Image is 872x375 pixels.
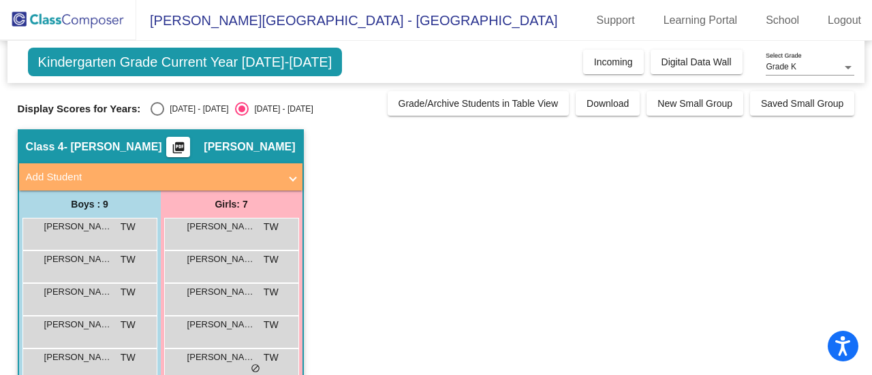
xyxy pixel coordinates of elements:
a: Logout [817,10,872,31]
span: [PERSON_NAME] [44,220,112,233]
span: [PERSON_NAME][GEOGRAPHIC_DATA] - [GEOGRAPHIC_DATA] [136,10,558,31]
div: Girls: 7 [161,191,302,218]
span: [PERSON_NAME] [187,285,255,299]
mat-expansion-panel-header: Add Student [19,163,302,191]
span: [PERSON_NAME] [44,350,112,364]
mat-icon: picture_as_pdf [170,141,187,160]
span: TW [264,220,279,234]
span: TW [264,318,279,332]
span: do_not_disturb_alt [251,363,260,374]
button: Saved Small Group [750,91,854,116]
span: TW [121,252,136,267]
span: [PERSON_NAME] [204,140,295,154]
span: [PERSON_NAME] [187,318,255,331]
span: Kindergarten Grade Current Year [DATE]-[DATE] [28,48,343,76]
button: Incoming [583,50,644,74]
div: [DATE] - [DATE] [249,103,313,115]
div: [DATE] - [DATE] [164,103,228,115]
span: Digital Data Wall [661,56,732,67]
span: TW [121,285,136,299]
span: Class 4 [26,140,64,154]
span: [PERSON_NAME] [187,350,255,364]
a: School [755,10,810,31]
mat-radio-group: Select an option [151,102,313,116]
span: - [PERSON_NAME] [64,140,162,154]
button: New Small Group [647,91,743,116]
span: Display Scores for Years: [18,103,141,115]
span: New Small Group [657,98,732,109]
span: TW [264,285,279,299]
span: Download [587,98,629,109]
button: Download [576,91,640,116]
a: Support [586,10,646,31]
span: TW [121,350,136,365]
span: [PERSON_NAME] [44,285,112,299]
span: TW [121,220,136,234]
span: [PERSON_NAME] [44,318,112,331]
span: Saved Small Group [761,98,843,109]
span: TW [264,350,279,365]
mat-panel-title: Add Student [26,169,279,185]
span: Grade K [766,62,796,71]
span: [PERSON_NAME] [187,220,255,233]
span: [PERSON_NAME] [187,252,255,266]
button: Print Students Details [166,137,190,157]
span: Grade/Archive Students in Table View [399,98,559,109]
a: Learning Portal [653,10,749,31]
div: Boys : 9 [19,191,161,218]
span: TW [121,318,136,332]
span: [PERSON_NAME] [44,252,112,266]
span: TW [264,252,279,267]
button: Digital Data Wall [651,50,743,74]
span: Incoming [594,56,633,67]
button: Grade/Archive Students in Table View [388,91,570,116]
